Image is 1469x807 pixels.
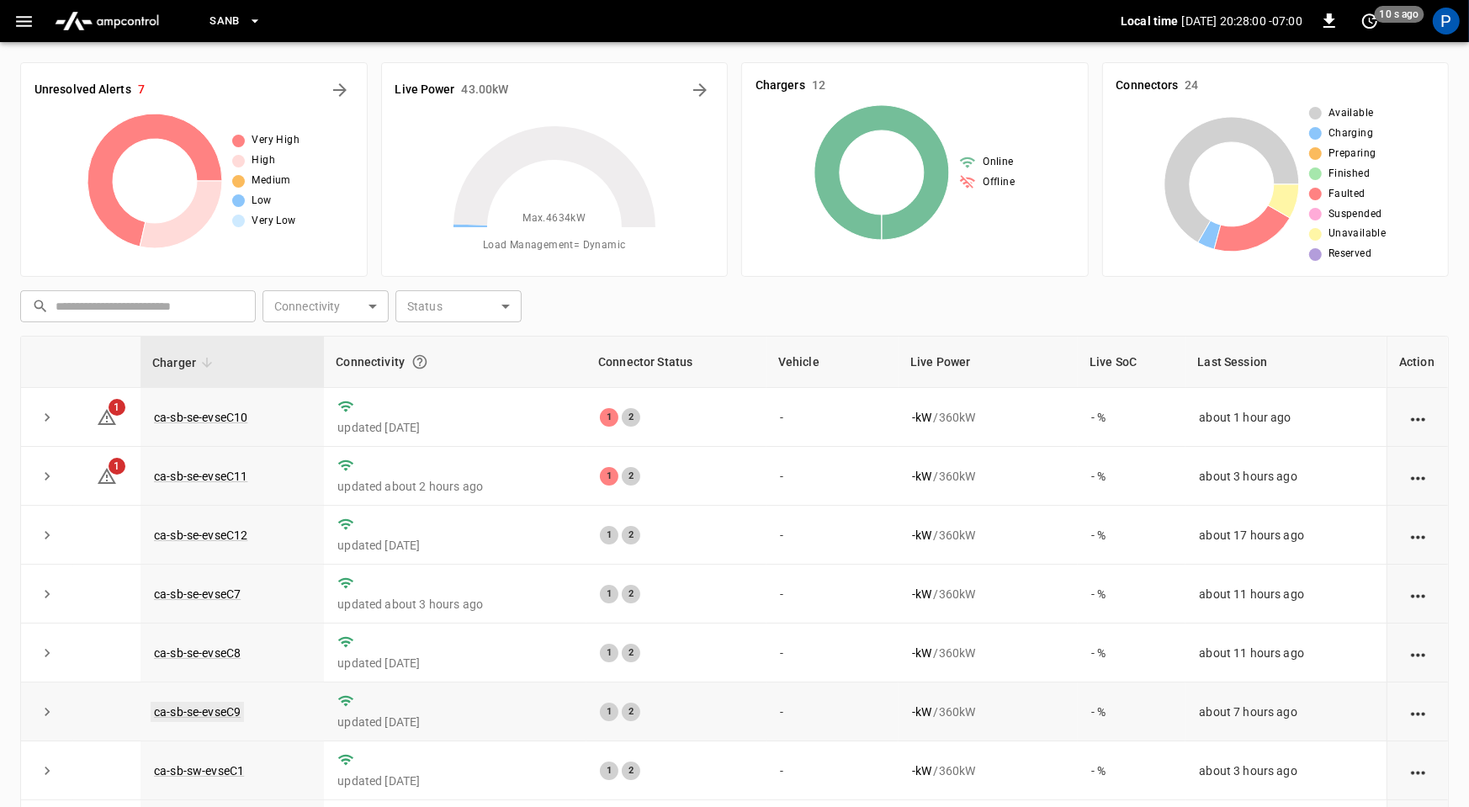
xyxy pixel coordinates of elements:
div: 1 [600,703,618,721]
td: about 3 hours ago [1185,741,1387,800]
td: - [766,741,899,800]
div: / 360 kW [912,409,1064,426]
p: - kW [912,586,931,603]
span: Charging [1328,125,1373,142]
span: Max. 4634 kW [522,210,586,227]
span: 10 s ago [1375,6,1424,23]
a: ca-sb-se-evseC11 [154,470,247,483]
td: about 11 hours ago [1185,624,1387,682]
div: 2 [622,585,640,603]
span: 1 [109,399,125,416]
td: - [766,388,899,447]
div: / 360 kW [912,645,1064,661]
td: - % [1078,447,1185,506]
p: [DATE] 20:28:00 -07:00 [1182,13,1302,29]
span: Preparing [1328,146,1376,162]
a: 1 [97,409,117,422]
td: about 3 hours ago [1185,447,1387,506]
div: action cell options [1408,645,1429,661]
th: Live SoC [1078,337,1185,388]
button: expand row [34,464,60,489]
div: / 360 kW [912,468,1064,485]
td: - [766,447,899,506]
td: about 17 hours ago [1185,506,1387,565]
div: / 360 kW [912,703,1064,720]
h6: Chargers [756,77,805,95]
span: High [252,152,275,169]
div: 2 [622,703,640,721]
a: ca-sb-sw-evseC1 [154,764,244,778]
span: Offline [983,174,1015,191]
div: 1 [600,762,618,780]
div: / 360 kW [912,527,1064,544]
button: expand row [34,699,60,725]
p: - kW [912,527,931,544]
td: - [766,682,899,741]
button: set refresh interval [1356,8,1383,35]
button: Energy Overview [687,77,713,104]
p: updated about 2 hours ago [337,478,573,495]
span: Faulted [1328,186,1366,203]
span: Unavailable [1328,226,1386,242]
img: ampcontrol.io logo [48,5,166,37]
p: updated [DATE] [337,772,573,789]
div: action cell options [1408,586,1429,603]
span: Load Management = Dynamic [483,237,626,254]
a: ca-sb-se-evseC7 [154,587,241,601]
div: 1 [600,526,618,544]
p: Local time [1121,13,1179,29]
div: action cell options [1408,703,1429,720]
a: 1 [97,468,117,481]
span: Very High [252,132,300,149]
a: ca-sb-se-evseC10 [154,411,247,424]
div: action cell options [1408,762,1429,779]
th: Connector Status [586,337,766,388]
div: 2 [622,526,640,544]
span: Medium [252,173,290,189]
p: updated [DATE] [337,419,573,436]
p: updated [DATE] [337,537,573,554]
td: - % [1078,565,1185,624]
span: Charger [152,353,218,373]
p: - kW [912,468,931,485]
p: updated [DATE] [337,714,573,730]
p: - kW [912,703,931,720]
a: ca-sb-se-evseC8 [154,646,241,660]
span: 1 [109,458,125,475]
span: Low [252,193,271,210]
div: action cell options [1408,527,1429,544]
button: SanB [203,5,268,38]
div: 2 [622,762,640,780]
div: 2 [622,644,640,662]
td: - % [1078,624,1185,682]
h6: 24 [1185,77,1199,95]
h6: Live Power [395,81,455,99]
h6: 43.00 kW [462,81,509,99]
div: Connectivity [336,347,575,377]
span: Finished [1328,166,1370,183]
a: ca-sb-se-evseC9 [151,702,244,722]
div: 2 [622,467,640,486]
a: ca-sb-se-evseC12 [154,528,247,542]
button: Connection between the charger and our software. [405,347,435,377]
th: Last Session [1185,337,1387,388]
span: Online [983,154,1013,171]
h6: 7 [138,81,145,99]
span: SanB [209,12,240,31]
button: expand row [34,405,60,430]
td: - % [1078,388,1185,447]
div: / 360 kW [912,762,1064,779]
div: action cell options [1408,468,1429,485]
td: about 1 hour ago [1185,388,1387,447]
button: All Alerts [326,77,353,104]
button: expand row [34,523,60,548]
span: Reserved [1328,246,1371,263]
p: updated about 3 hours ago [337,596,573,613]
div: / 360 kW [912,586,1064,603]
p: - kW [912,409,931,426]
td: about 11 hours ago [1185,565,1387,624]
div: 1 [600,408,618,427]
td: about 7 hours ago [1185,682,1387,741]
td: - [766,624,899,682]
td: - % [1078,741,1185,800]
